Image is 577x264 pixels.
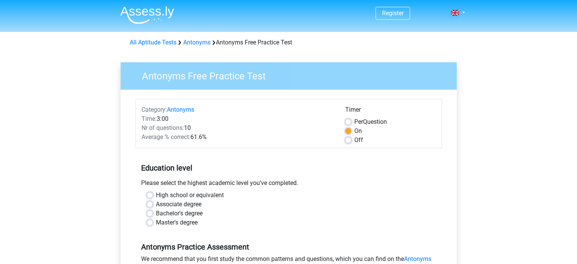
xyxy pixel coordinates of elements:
[141,106,167,113] span: Category:
[135,179,442,191] div: Please select the highest academic level you’ve completed.
[141,133,190,141] span: Average % correct:
[354,126,362,136] label: On
[354,117,387,126] label: Question
[127,38,451,47] div: Antonyms Free Practice Test
[167,106,194,113] a: Antonyms
[156,209,203,218] label: Bachelor's degree
[141,160,436,175] h5: Education level
[120,6,174,24] img: Assessly
[156,200,201,209] label: Associate degree
[133,67,451,82] h3: Antonyms Free Practice Test
[141,124,184,131] span: Nr of questions:
[183,39,211,46] a: Antonyms
[136,133,340,142] div: 61.6%
[136,114,340,123] div: 3:00
[156,218,198,227] label: Master's degree
[156,191,224,200] label: High school or equivalent
[130,39,176,46] a: All Aptitude Tests
[141,115,157,122] span: Time:
[382,9,404,17] a: Register
[345,105,436,117] div: Timer
[141,242,436,251] h5: Antonyms Practice Assessment
[354,136,363,145] label: Off
[136,123,340,133] div: 10
[354,118,363,125] span: Per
